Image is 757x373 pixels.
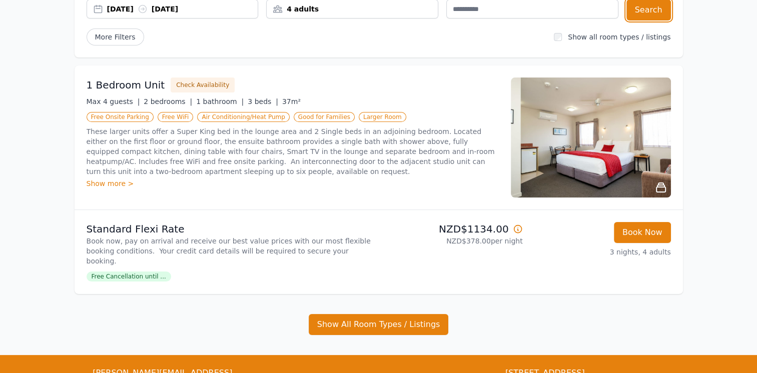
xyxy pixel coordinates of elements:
[87,178,499,188] div: Show more >
[294,112,355,122] span: Good for Families
[87,112,154,122] span: Free Onsite Parking
[87,97,140,105] span: Max 4 guests |
[87,28,144,45] span: More Filters
[383,222,523,236] p: NZD$1134.00
[87,271,171,281] span: Free Cancellation until ...
[614,222,671,243] button: Book Now
[383,236,523,246] p: NZD$378.00 per night
[197,112,289,122] span: Air Conditioning/Heat Pump
[309,314,449,335] button: Show All Room Types / Listings
[87,236,375,266] p: Book now, pay on arrival and receive our best value prices with our most flexible booking conditi...
[158,112,194,122] span: Free WiFi
[144,97,192,105] span: 2 bedrooms |
[196,97,244,105] span: 1 bathroom |
[87,126,499,176] p: These larger units offer a Super King bed in the lounge area and 2 Single beds in an adjoining be...
[531,247,671,257] p: 3 nights, 4 adults
[248,97,278,105] span: 3 beds |
[107,4,258,14] div: [DATE] [DATE]
[87,78,165,92] h3: 1 Bedroom Unit
[359,112,406,122] span: Larger Room
[267,4,438,14] div: 4 adults
[568,33,670,41] label: Show all room types / listings
[282,97,301,105] span: 37m²
[87,222,375,236] p: Standard Flexi Rate
[171,77,235,92] button: Check Availability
